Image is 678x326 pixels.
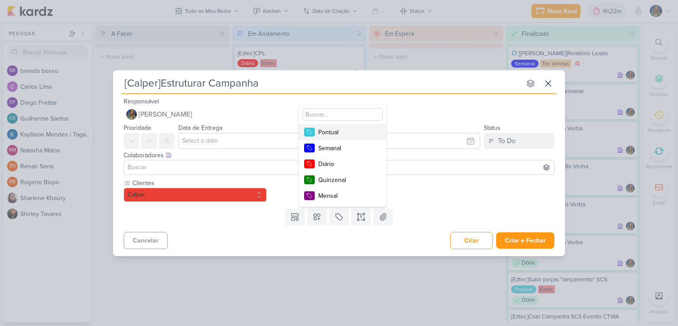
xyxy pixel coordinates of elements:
[124,151,554,160] div: Colaboradores
[124,188,267,202] button: Calper
[496,232,554,249] button: Criar e Fechar
[299,188,386,204] button: Mensal
[318,128,376,137] div: Pontual
[299,124,386,140] button: Pontual
[299,156,386,172] button: Diário
[126,109,137,120] img: Isabella Gutierres
[318,191,376,201] div: Mensal
[450,232,493,249] button: Criar
[484,124,501,132] label: Status
[299,140,386,156] button: Semanal
[126,162,552,173] input: Buscar
[178,124,222,132] label: Data de Entrega
[124,98,159,105] label: Responsável
[139,109,192,120] span: [PERSON_NAME]
[302,108,383,121] input: Buscar...
[132,178,267,188] label: Clientes
[124,232,168,249] button: Cancelar
[484,133,554,149] button: To Do
[124,124,151,132] label: Prioridade
[124,106,554,122] button: [PERSON_NAME]
[122,76,521,91] input: Kard Sem Título
[178,133,480,149] input: Select a date
[498,136,516,146] div: To Do
[318,144,376,153] div: Semanal
[318,159,376,169] div: Diário
[318,175,376,185] div: Quinzenal
[299,172,386,188] button: Quinzenal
